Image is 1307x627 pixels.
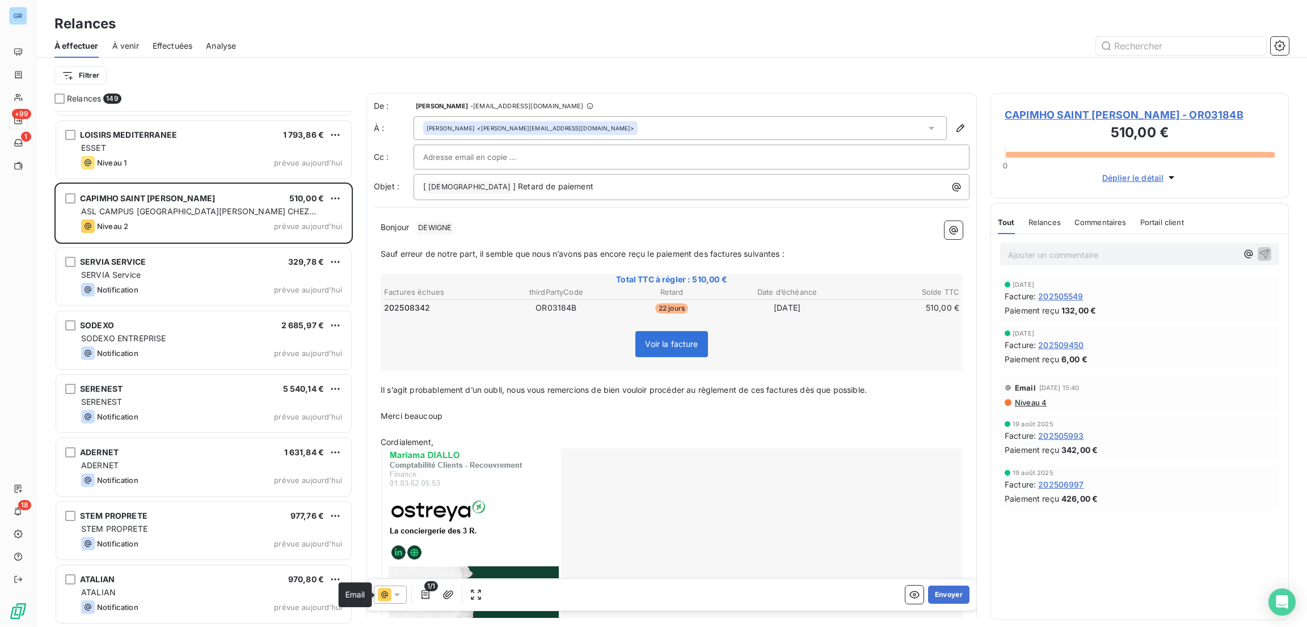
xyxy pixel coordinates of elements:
[1005,122,1275,145] h3: 510,00 €
[12,109,31,119] span: +99
[112,40,139,52] span: À venir
[288,574,324,584] span: 970,80 €
[374,122,414,134] label: À :
[9,602,27,620] img: Logo LeanPay
[416,103,468,109] span: [PERSON_NAME]
[427,124,634,132] div: <[PERSON_NAME][EMAIL_ADDRESS][DOMAIN_NAME]>
[655,303,688,313] span: 22 jours
[427,124,475,132] span: [PERSON_NAME]
[730,302,845,314] td: [DATE]
[97,222,128,231] span: Niveau 2
[423,181,426,191] span: [
[80,384,123,393] span: SERENEST
[427,181,512,194] span: [DEMOGRAPHIC_DATA]
[97,285,138,294] span: Notification
[1015,383,1036,392] span: Email
[81,333,166,343] span: SODEXO ENTREPRISE
[274,603,342,612] span: prévue aujourd’hui
[374,151,414,163] label: Cc :
[374,100,414,112] span: De :
[1005,478,1036,490] span: Facture :
[289,193,324,203] span: 510,00 €
[1268,588,1296,616] div: Open Intercom Messenger
[80,320,114,330] span: SODEXO
[384,302,430,313] span: 202508342
[274,412,342,421] span: prévue aujourd’hui
[274,476,342,485] span: prévue aujourd’hui
[274,349,342,358] span: prévue aujourd’hui
[845,302,960,314] td: 510,00 €
[81,460,119,470] span: ADERNET
[1005,430,1036,442] span: Facture :
[416,222,453,235] span: DEWIGNE
[1074,218,1127,227] span: Commentaires
[18,500,31,510] span: 18
[80,511,147,520] span: STEM PROPRETE
[153,40,193,52] span: Effectuées
[1099,171,1181,184] button: Déplier le détail
[424,581,438,591] span: 1/1
[1038,339,1083,351] span: 202509450
[81,587,116,597] span: ATALIAN
[274,285,342,294] span: prévue aujourd’hui
[374,181,399,191] span: Objet :
[290,511,324,520] span: 977,76 €
[274,222,342,231] span: prévue aujourd’hui
[283,384,324,393] span: 5 540,14 €
[97,476,138,485] span: Notification
[81,206,316,227] span: ASL CAMPUS [GEOGRAPHIC_DATA][PERSON_NAME] CHEZ SEPTIME
[1013,281,1034,288] span: [DATE]
[81,270,141,279] span: SERVIA Service
[1140,218,1184,227] span: Portail client
[1014,398,1047,407] span: Niveau 4
[1005,353,1059,365] span: Paiement reçu
[499,302,614,314] td: OR03184B
[54,40,99,52] span: À effectuer
[54,66,107,84] button: Filtrer
[382,274,961,285] span: Total TTC à régler : 510,00 €
[1013,330,1034,337] span: [DATE]
[103,94,121,104] span: 149
[928,586,969,604] button: Envoyer
[381,249,785,259] span: Sauf erreur de notre part, il semble que nous n’avons pas encore reçu le paiement des factures su...
[1005,107,1275,122] span: CAPIMHO SAINT [PERSON_NAME] - OR03184B
[80,447,119,457] span: ADERNET
[80,257,146,266] span: SERVIA SERVICE
[1005,304,1059,316] span: Paiement reçu
[470,103,583,109] span: - [EMAIL_ADDRESS][DOMAIN_NAME]
[381,385,867,395] span: Il s’agit probablement d’un oubli, nous vous remercions de bien vouloir procéder au règlement de ...
[67,93,101,104] span: Relances
[80,130,177,139] span: LOISIRS MEDITERRANEE
[81,143,106,152] span: ESSET
[81,397,122,406] span: SERENEST
[1013,469,1053,476] span: 19 août 2025
[1096,37,1266,55] input: Rechercher
[1038,290,1083,302] span: 202505549
[1061,304,1096,316] span: 132,00 €
[97,158,127,167] span: Niveau 1
[283,130,324,139] span: 1 793,86 €
[97,349,138,358] span: Notification
[1013,421,1053,427] span: 19 août 2025
[1005,493,1059,505] span: Paiement reçu
[9,7,27,25] div: GR
[1028,218,1061,227] span: Relances
[383,286,498,298] th: Factures échues
[54,14,116,34] h3: Relances
[80,193,215,203] span: CAPIMHO SAINT [PERSON_NAME]
[274,539,342,548] span: prévue aujourd’hui
[423,149,545,166] input: Adresse email en copie ...
[345,590,365,599] span: Email
[81,524,147,533] span: STEM PROPRETE
[1039,384,1080,391] span: [DATE] 15:40
[1005,339,1036,351] span: Facture :
[381,222,409,232] span: Bonjour
[614,286,729,298] th: Retard
[97,603,138,612] span: Notification
[1061,444,1098,456] span: 342,00 €
[97,539,138,548] span: Notification
[80,574,115,584] span: ATALIAN
[206,40,236,52] span: Analyse
[1038,478,1083,490] span: 202506997
[499,286,614,298] th: thirdPartyCode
